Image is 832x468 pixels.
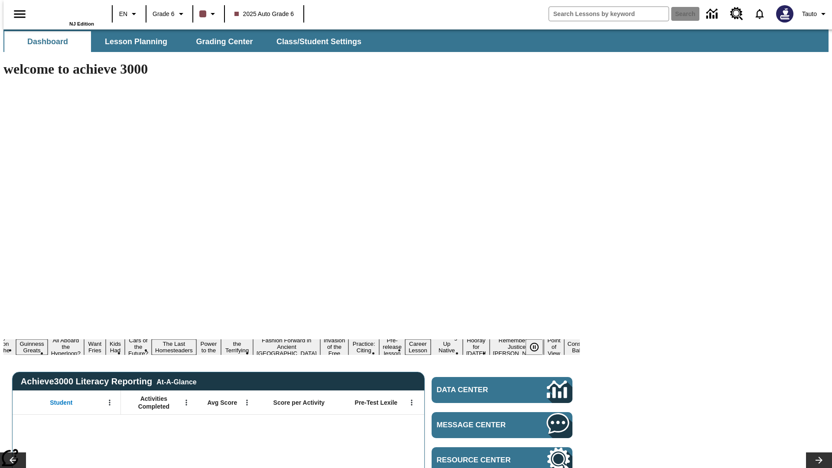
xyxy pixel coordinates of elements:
button: Slide 2 Guinness Greats [16,339,47,355]
span: Dashboard [27,37,68,47]
input: search field [549,7,669,21]
span: Avg Score [207,399,237,406]
button: Slide 4 Do You Want Fries With That? [84,326,106,368]
button: Pause [526,339,543,355]
div: SubNavbar [3,29,829,52]
button: Slide 6 Cars of the Future? [125,336,152,358]
button: Slide 5 Dirty Jobs Kids Had To Do [106,326,125,368]
button: Slide 19 The Constitution's Balancing Act [564,333,606,361]
span: Data Center [437,386,518,394]
button: Grade: Grade 6, Select a grade [149,6,190,22]
button: Open Menu [240,396,253,409]
span: 2025 Auto Grade 6 [234,10,294,19]
img: Avatar [776,5,793,23]
button: Open side menu [7,1,32,27]
button: Slide 17 Remembering Justice O'Connor [490,336,544,358]
span: EN [119,10,127,19]
button: Slide 9 Attack of the Terrifying Tomatoes [221,333,253,361]
span: Student [50,399,72,406]
span: Resource Center [437,456,521,465]
button: Lesson Planning [93,31,179,52]
button: Slide 15 Cooking Up Native Traditions [431,333,463,361]
span: Activities Completed [125,395,182,410]
span: Grading Center [196,37,253,47]
button: Slide 16 Hooray for Constitution Day! [463,336,490,358]
span: Tauto [802,10,817,19]
button: Open Menu [103,396,116,409]
button: Slide 10 Fashion Forward in Ancient Rome [253,336,320,358]
div: Home [38,3,94,26]
button: Slide 12 Mixed Practice: Citing Evidence [348,333,379,361]
button: Dashboard [4,31,91,52]
button: Slide 14 Career Lesson [405,339,431,355]
div: At-A-Glance [156,377,196,386]
span: Message Center [437,421,521,429]
span: Score per Activity [273,399,325,406]
button: Class color is dark brown. Change class color [196,6,221,22]
button: Profile/Settings [799,6,832,22]
span: Achieve3000 Literacy Reporting [21,377,197,387]
button: Slide 7 The Last Homesteaders [152,339,196,355]
button: Lesson carousel, Next [806,452,832,468]
button: Slide 13 Pre-release lesson [379,336,405,358]
div: Pause [526,339,552,355]
button: Class/Student Settings [270,31,368,52]
button: Grading Center [181,31,268,52]
span: Grade 6 [153,10,175,19]
button: Language: EN, Select a language [115,6,143,22]
div: SubNavbar [3,31,369,52]
button: Open Menu [405,396,418,409]
button: Slide 8 Solar Power to the People [196,333,221,361]
a: Message Center [432,412,572,438]
a: Home [38,4,94,21]
span: NJ Edition [69,21,94,26]
a: Notifications [748,3,771,25]
button: Slide 18 Point of View [544,336,564,358]
button: Select a new avatar [771,3,799,25]
button: Slide 11 The Invasion of the Free CD [320,329,349,364]
a: Data Center [432,377,572,403]
span: Lesson Planning [105,37,167,47]
button: Slide 3 All Aboard the Hyperloop? [48,336,84,358]
a: Resource Center, Will open in new tab [725,2,748,26]
button: Open Menu [180,396,193,409]
h1: welcome to achieve 3000 [3,61,580,77]
span: Pre-Test Lexile [355,399,398,406]
span: Class/Student Settings [276,37,361,47]
a: Data Center [701,2,725,26]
